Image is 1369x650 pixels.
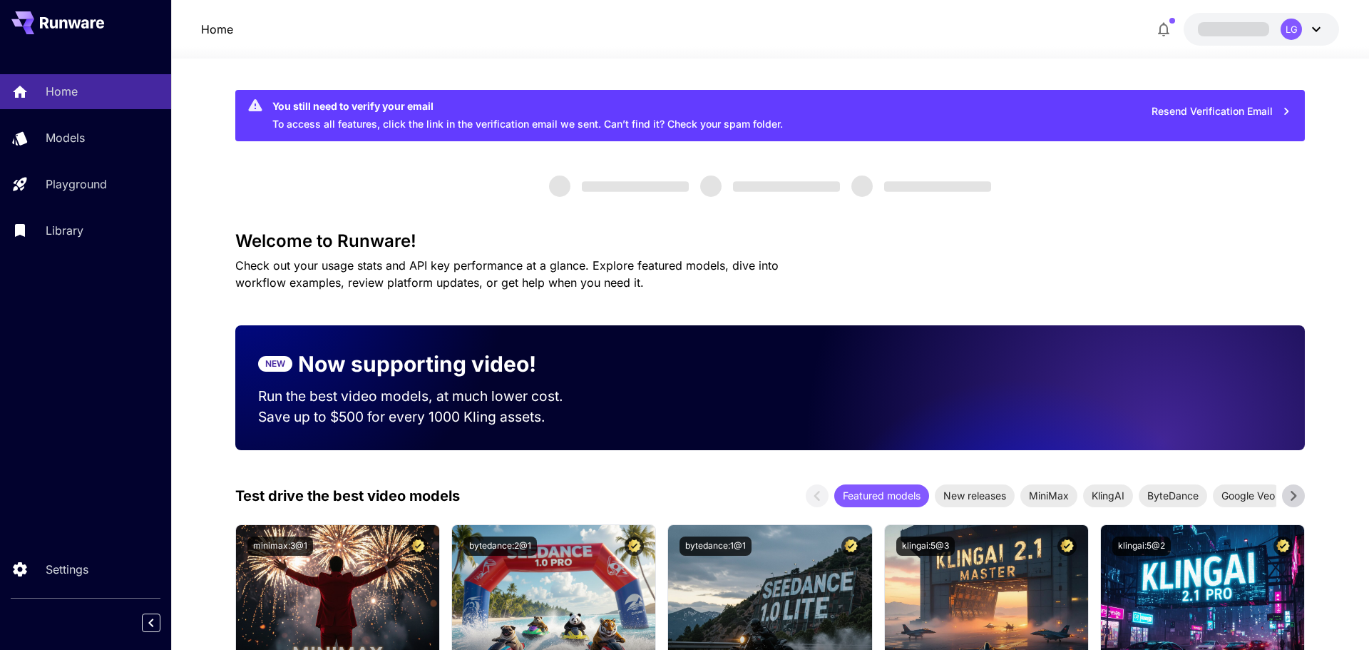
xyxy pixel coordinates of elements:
span: New releases [935,488,1015,503]
div: KlingAI [1083,484,1133,507]
div: Featured models [834,484,929,507]
p: Models [46,129,85,146]
div: To access all features, click the link in the verification email we sent. Can’t find it? Check yo... [272,94,783,137]
a: Home [201,21,233,38]
span: KlingAI [1083,488,1133,503]
div: You still need to verify your email [272,98,783,113]
span: ByteDance [1139,488,1207,503]
button: LG [1184,13,1339,46]
p: Run the best video models, at much lower cost. [258,386,590,407]
button: Certified Model – Vetted for best performance and includes a commercial license. [1273,537,1293,556]
span: MiniMax [1020,488,1077,503]
nav: breadcrumb [201,21,233,38]
p: Playground [46,176,107,193]
div: MiniMax [1020,484,1077,507]
span: Featured models [834,488,929,503]
p: Save up to $500 for every 1000 Kling assets. [258,407,590,427]
button: bytedance:2@1 [463,537,537,556]
button: Certified Model – Vetted for best performance and includes a commercial license. [1057,537,1077,556]
p: NEW [265,357,285,370]
p: Settings [46,561,88,578]
h3: Welcome to Runware! [235,231,1305,251]
div: Collapse sidebar [153,610,171,636]
span: Check out your usage stats and API key performance at a glance. Explore featured models, dive int... [235,258,779,290]
button: bytedance:1@1 [680,537,752,556]
p: Home [46,83,78,100]
p: Now supporting video! [298,348,536,380]
button: Certified Model – Vetted for best performance and includes a commercial license. [841,537,861,556]
button: Certified Model – Vetted for best performance and includes a commercial license. [409,537,428,556]
button: minimax:3@1 [247,537,313,556]
div: Google Veo [1213,484,1283,507]
button: Collapse sidebar [142,614,160,632]
button: klingai:5@2 [1112,537,1171,556]
div: New releases [935,484,1015,507]
p: Library [46,222,83,239]
p: Test drive the best video models [235,485,460,507]
div: ByteDance [1139,484,1207,507]
button: klingai:5@3 [896,537,955,556]
div: LG [1281,19,1302,40]
span: Google Veo [1213,488,1283,503]
button: Certified Model – Vetted for best performance and includes a commercial license. [625,537,644,556]
button: Resend Verification Email [1144,97,1299,126]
